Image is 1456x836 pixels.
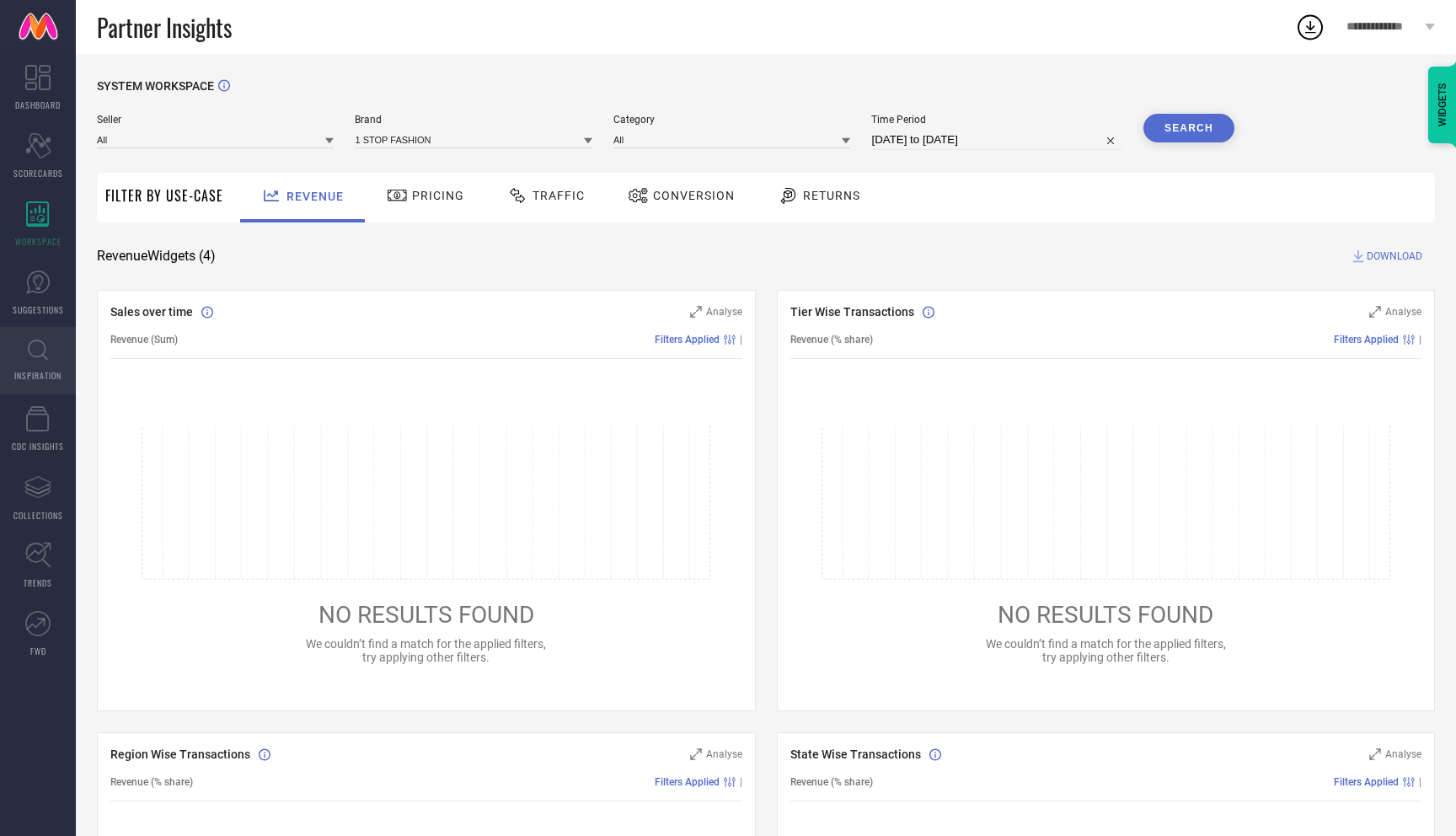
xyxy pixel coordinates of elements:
[286,190,344,203] span: Revenue
[1419,334,1421,346] span: |
[655,334,720,346] span: Filters Applied
[1295,12,1325,42] div: Open download list
[1143,114,1234,142] button: Search
[790,748,921,761] span: State Wise Transactions
[1367,248,1422,265] span: DOWNLOAD
[871,114,1121,126] span: Time Period
[1385,748,1421,760] span: Analyse
[12,440,64,453] span: CDC INSIGHTS
[1334,776,1399,788] span: Filters Applied
[355,114,591,126] span: Brand
[105,185,223,206] span: Filter By Use-Case
[790,334,873,346] span: Revenue (% share)
[740,334,742,346] span: |
[110,305,193,319] span: Sales over time
[24,576,52,589] span: TRENDS
[533,189,585,202] span: Traffic
[803,189,860,202] span: Returns
[790,776,873,788] span: Revenue (% share)
[1334,334,1399,346] span: Filters Applied
[706,306,742,318] span: Analyse
[110,334,178,346] span: Revenue (Sum)
[97,114,334,126] span: Seller
[15,99,61,111] span: DASHBOARD
[306,637,546,664] span: We couldn’t find a match for the applied filters, try applying other filters.
[97,79,214,93] span: SYSTEM WORKSPACE
[740,776,742,788] span: |
[30,645,46,657] span: FWD
[13,509,63,522] span: COLLECTIONS
[110,776,193,788] span: Revenue (% share)
[318,601,534,629] span: NO RESULTS FOUND
[690,748,702,760] svg: Zoom
[13,303,64,316] span: SUGGESTIONS
[13,167,63,180] span: SCORECARDS
[655,776,720,788] span: Filters Applied
[871,130,1121,150] input: Select time period
[986,637,1226,664] span: We couldn’t find a match for the applied filters, try applying other filters.
[15,235,62,248] span: WORKSPACE
[613,114,850,126] span: Category
[110,748,250,761] span: Region Wise Transactions
[97,248,216,265] span: Revenue Widgets ( 4 )
[97,10,232,45] span: Partner Insights
[1369,748,1381,760] svg: Zoom
[706,748,742,760] span: Analyse
[998,601,1213,629] span: NO RESULTS FOUND
[412,189,464,202] span: Pricing
[1369,306,1381,318] svg: Zoom
[790,305,914,319] span: Tier Wise Transactions
[1419,776,1421,788] span: |
[653,189,735,202] span: Conversion
[690,306,702,318] svg: Zoom
[14,369,62,382] span: INSPIRATION
[1385,306,1421,318] span: Analyse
